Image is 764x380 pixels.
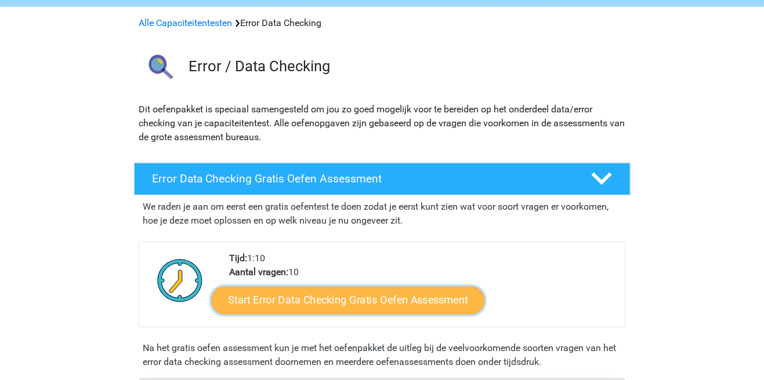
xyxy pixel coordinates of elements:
img: Klok [151,251,209,309]
div: Na het gratis oefen assessment kun je met het oefenpakket de uitleg bij de veelvoorkomende soorte... [139,341,626,369]
a: Error Data Checking Gratis Oefen Assessment [129,163,635,195]
p: We raden je aan om eerst een gratis oefentest te doen zodat je eerst kunt zien wat voor soort vra... [143,200,621,228]
a: Start Error Data Checking Gratis Oefen Assessment [211,287,485,315]
div: 1:10 10 [220,251,625,327]
div: Error Data Checking [135,16,630,30]
p: Dit oefenpakket is speciaal samengesteld om jou zo goed mogelijk voor te bereiden op het onderdee... [139,103,625,144]
b: Tijd: [229,253,247,264]
h4: Error Data Checking Gratis Oefen Assessment [153,172,573,185]
a: Alle Capaciteitentesten [139,17,233,28]
b: Aantal vragen: [229,266,288,277]
img: error data checking [135,44,184,93]
h3: Error / Data Checking [189,57,621,75]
